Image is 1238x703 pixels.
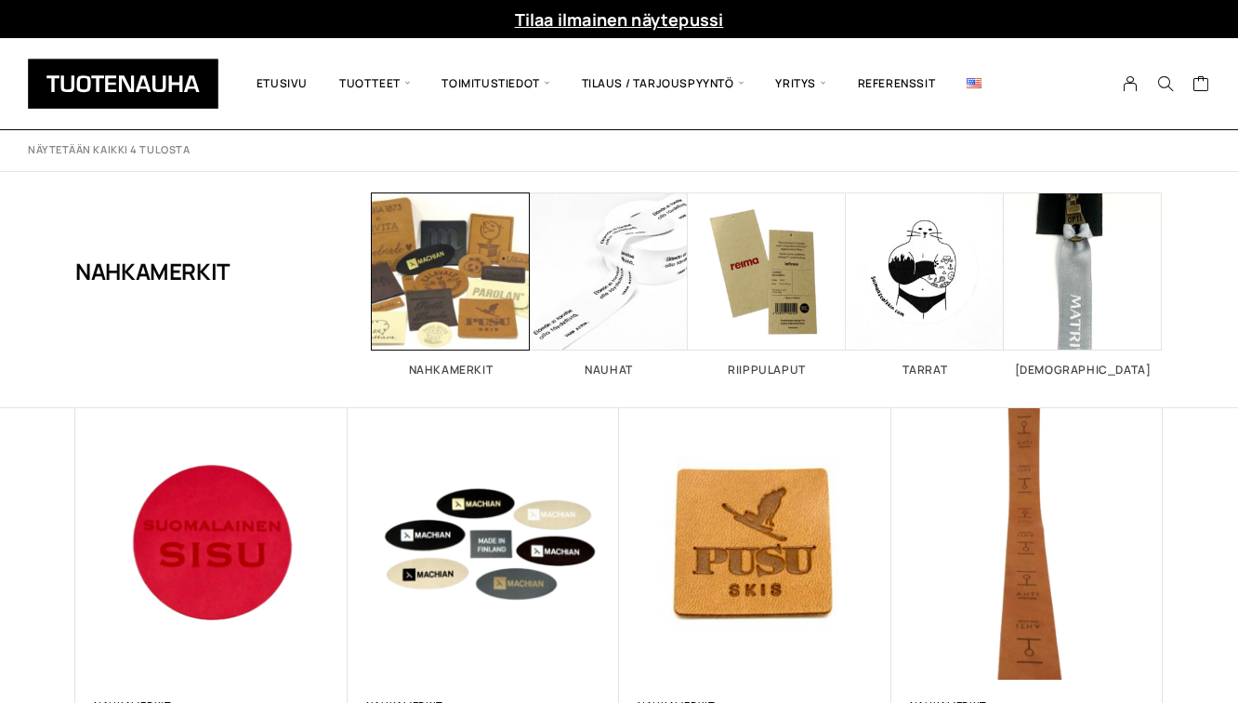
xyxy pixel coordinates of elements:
[846,365,1004,376] h2: Tarrat
[75,192,230,351] h1: Nahkamerkit
[1192,74,1210,97] a: Cart
[846,192,1004,376] a: Visit product category Tarrat
[241,52,323,115] a: Etusivu
[688,192,846,376] a: Visit product category Riippulaput
[28,59,218,109] img: Tuotenauha Oy
[530,192,688,376] a: Visit product category Nauhat
[426,52,565,115] span: Toimitustiedot
[372,365,530,376] h2: Nahkamerkit
[967,78,981,88] img: English
[1148,75,1183,92] button: Search
[515,8,724,31] a: Tilaa ilmainen näytepussi
[1113,75,1149,92] a: My Account
[688,365,846,376] h2: Riippulaput
[759,52,841,115] span: Yritys
[530,365,688,376] h2: Nauhat
[1004,365,1162,376] h2: [DEMOGRAPHIC_DATA]
[842,52,952,115] a: Referenssit
[1004,192,1162,376] a: Visit product category Vedin
[323,52,426,115] span: Tuotteet
[28,143,190,157] p: Näytetään kaikki 4 tulosta
[566,52,760,115] span: Tilaus / Tarjouspyyntö
[372,192,530,376] a: Visit product category Nahkamerkit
